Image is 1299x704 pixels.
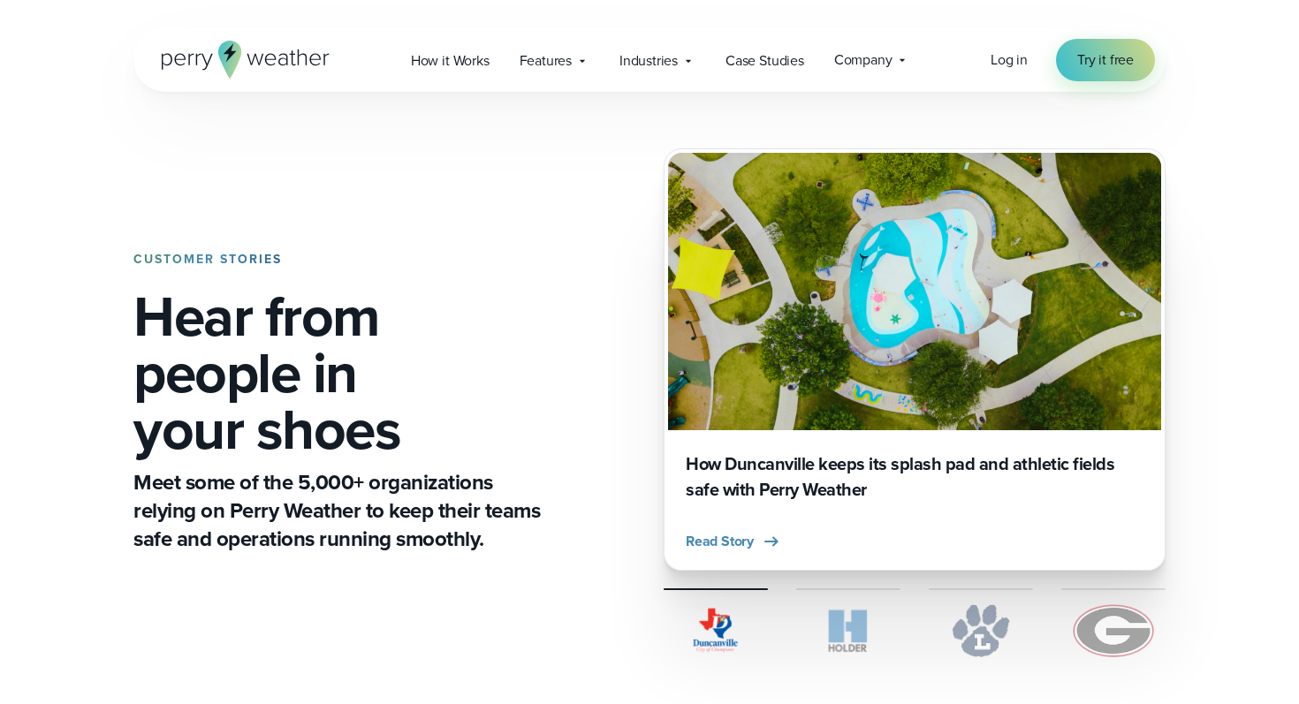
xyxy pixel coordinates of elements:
a: Duncanville Splash Pad How Duncanville keeps its splash pad and athletic fields safe with Perry W... [664,148,1166,571]
a: Log in [991,49,1028,71]
span: Company [834,49,893,71]
span: Features [520,50,572,72]
span: How it Works [411,50,490,72]
span: Try it free [1077,49,1134,71]
a: How it Works [396,42,505,79]
a: Case Studies [710,42,819,79]
h1: Hear from people in your shoes [133,288,547,458]
img: Holder.svg [796,604,900,657]
span: Case Studies [725,50,804,72]
div: slideshow [664,148,1166,571]
a: Try it free [1056,39,1155,81]
p: Meet some of the 5,000+ organizations relying on Perry Weather to keep their teams safe and opera... [133,468,547,553]
strong: CUSTOMER STORIES [133,250,282,269]
span: Industries [619,50,678,72]
img: City of Duncanville Logo [664,604,768,657]
button: Read Story [686,531,782,552]
h3: How Duncanville keeps its splash pad and athletic fields safe with Perry Weather [686,451,1143,503]
img: Duncanville Splash Pad [668,153,1161,430]
span: Log in [991,49,1028,70]
div: 1 of 4 [664,148,1166,571]
span: Read Story [686,531,754,552]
